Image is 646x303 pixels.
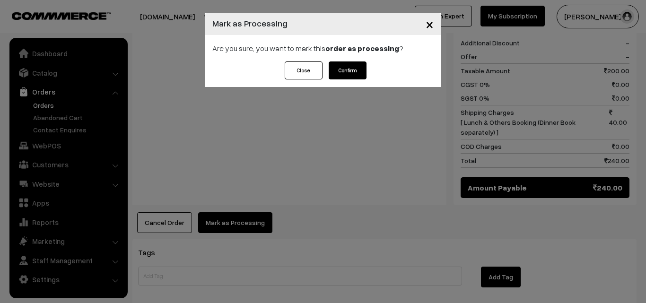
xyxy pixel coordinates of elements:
[205,35,441,61] div: Are you sure, you want to mark this ?
[212,17,288,30] h4: Mark as Processing
[426,15,434,33] span: ×
[418,9,441,39] button: Close
[329,61,367,79] button: Confirm
[285,61,323,79] button: Close
[325,43,399,53] strong: order as processing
